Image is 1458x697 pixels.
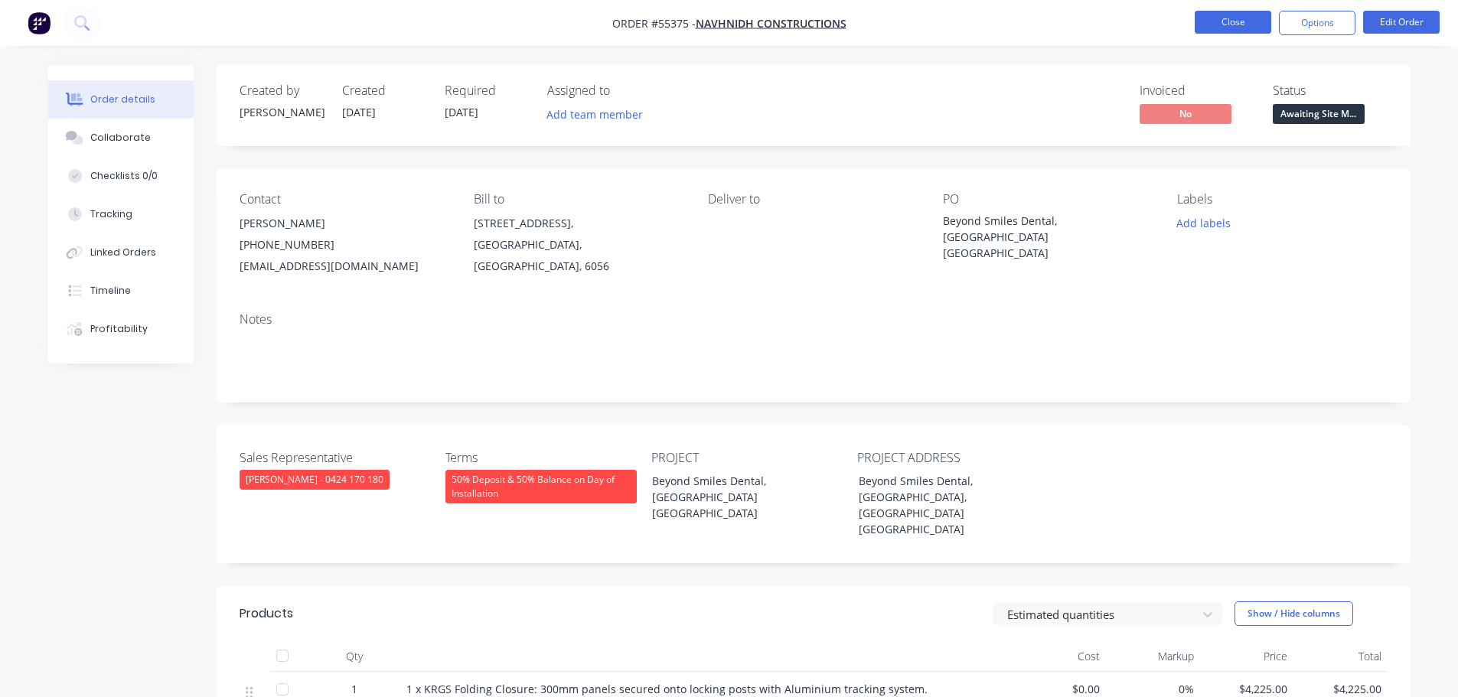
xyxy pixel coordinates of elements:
div: Status [1273,83,1388,98]
img: Factory [28,11,51,34]
div: Total [1293,641,1388,672]
div: 50% Deposit & 50% Balance on Day of Installation [445,470,637,503]
span: $0.00 [1019,681,1101,697]
div: Contact [240,192,449,207]
button: Checklists 0/0 [48,157,194,195]
div: Created [342,83,426,98]
div: [EMAIL_ADDRESS][DOMAIN_NAME] [240,256,449,277]
button: Options [1279,11,1355,35]
button: Show / Hide columns [1235,601,1353,626]
div: Linked Orders [90,246,156,259]
div: Bill to [474,192,683,207]
button: Collaborate [48,119,194,157]
button: Close [1195,11,1271,34]
div: Checklists 0/0 [90,169,158,183]
div: Beyond Smiles Dental, [GEOGRAPHIC_DATA] [GEOGRAPHIC_DATA] [943,213,1134,261]
div: [STREET_ADDRESS],[GEOGRAPHIC_DATA], [GEOGRAPHIC_DATA], 6056 [474,213,683,277]
span: $4,225.00 [1206,681,1288,697]
div: Tracking [90,207,132,221]
div: Created by [240,83,324,98]
div: [PERSON_NAME][PHONE_NUMBER][EMAIL_ADDRESS][DOMAIN_NAME] [240,213,449,277]
button: Edit Order [1363,11,1440,34]
div: [GEOGRAPHIC_DATA], [GEOGRAPHIC_DATA], 6056 [474,234,683,277]
span: No [1140,104,1231,123]
span: 0% [1112,681,1194,697]
button: Add labels [1169,213,1239,233]
div: Beyond Smiles Dental, [GEOGRAPHIC_DATA] [GEOGRAPHIC_DATA] [640,470,831,524]
div: PO [943,192,1153,207]
label: Terms [445,448,637,467]
label: Sales Representative [240,448,431,467]
button: Timeline [48,272,194,310]
button: Order details [48,80,194,119]
div: Deliver to [708,192,918,207]
span: Awaiting Site M... [1273,104,1365,123]
a: Navhnidh Constructions [696,16,846,31]
button: Profitability [48,310,194,348]
div: Products [240,604,293,623]
span: 1 x KRGS Folding Closure: 300mm panels secured onto locking posts with Aluminium tracking system. [406,682,928,696]
span: 1 [351,681,357,697]
label: PROJECT [651,448,843,467]
div: [PERSON_NAME] [240,213,449,234]
div: Profitability [90,322,148,336]
label: PROJECT ADDRESS [857,448,1049,467]
button: Add team member [538,104,651,125]
span: [DATE] [445,105,478,119]
div: Timeline [90,284,131,298]
div: Collaborate [90,131,151,145]
button: Linked Orders [48,233,194,272]
div: [PERSON_NAME] [240,104,324,120]
div: Labels [1177,192,1387,207]
div: Invoiced [1140,83,1254,98]
div: [STREET_ADDRESS], [474,213,683,234]
div: Cost [1013,641,1107,672]
span: Order #55375 - [612,16,696,31]
div: Order details [90,93,155,106]
div: [PERSON_NAME] - 0424 170 180 [240,470,390,490]
button: Add team member [547,104,651,125]
div: [PHONE_NUMBER] [240,234,449,256]
span: $4,225.00 [1300,681,1381,697]
div: Assigned to [547,83,700,98]
div: Required [445,83,529,98]
div: Markup [1106,641,1200,672]
button: Tracking [48,195,194,233]
div: Beyond Smiles Dental, [GEOGRAPHIC_DATA], [GEOGRAPHIC_DATA] [GEOGRAPHIC_DATA] [846,470,1038,540]
div: Qty [308,641,400,672]
button: Awaiting Site M... [1273,104,1365,127]
div: Notes [240,312,1388,327]
div: Price [1200,641,1294,672]
span: [DATE] [342,105,376,119]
